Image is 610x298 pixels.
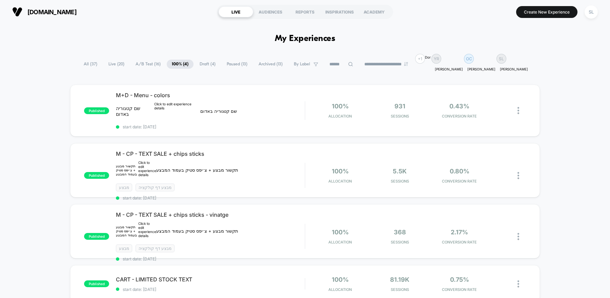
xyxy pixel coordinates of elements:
[116,164,138,176] p: תקשור מבצע + צ׳יפס סטיק בעמוד המבצע
[138,161,156,179] div: Click to edit experience details
[253,60,288,69] span: Archived ( 13 )
[116,225,138,237] p: תקשור מבצע + צ׳יפס סטיק בעמוד המבצע
[116,124,305,129] span: start date: [DATE]
[156,228,238,234] span: תקשור מבצע + צ׳יפס סטיק בעמוד המבצע
[116,195,305,200] span: start date: [DATE]
[136,244,175,252] span: מבצע דף קולקציה
[435,67,463,71] p: [PERSON_NAME]
[154,102,200,120] div: Click to edit experience details
[136,184,175,191] span: מבצע דף קולקציה
[84,172,109,179] span: published
[116,256,305,261] span: start date: [DATE]
[116,184,132,191] span: מבצע
[431,287,488,292] span: CONVERSION RATE
[275,34,335,44] h1: My Experiences
[84,107,109,114] span: published
[415,54,425,64] div: + 1
[12,7,22,17] img: Visually logo
[328,287,352,292] span: Allocation
[372,287,428,292] span: Sessions
[195,60,221,69] span: Draft ( 4 )
[517,107,519,114] img: close
[450,276,469,283] span: 0.75%
[393,168,407,175] span: 5.5k
[253,6,288,17] div: AUDIENCES
[404,62,408,66] img: end
[332,168,349,175] span: 100%
[79,60,102,69] span: All ( 37 )
[434,56,439,61] p: YR
[583,5,600,19] button: SL
[451,229,468,236] span: 2.17%
[517,172,519,179] img: close
[372,240,428,244] span: Sessions
[219,6,253,17] div: LIVE
[130,60,166,69] span: A/B Test ( 16 )
[328,240,352,244] span: Allocation
[103,60,129,69] span: Live ( 20 )
[200,108,238,114] span: שם קטגוריה באדום
[10,6,79,17] button: [DOMAIN_NAME]
[394,229,406,236] span: 368
[516,6,577,18] button: Create New Experience
[288,6,322,17] div: REPORTS
[394,103,405,110] span: 931
[116,92,305,99] span: M+D - Menu - colors
[116,276,305,283] span: CART - LIMITED STOCK TEXT
[431,114,488,119] span: CONVERSION RATE
[222,60,252,69] span: Paused ( 13 )
[116,244,132,252] span: מבצע
[84,233,109,240] span: published
[138,221,156,240] div: Click to edit experience details
[116,211,305,218] span: M - CP - TEXT SALE + chips sticks - vinatge
[500,67,528,71] p: [PERSON_NAME]
[390,276,409,283] span: 81.19k
[116,287,305,292] span: start date: [DATE]
[328,179,352,184] span: Allocation
[467,67,495,71] p: [PERSON_NAME]
[27,8,77,16] span: [DOMAIN_NAME]
[466,56,472,61] p: OC
[357,6,391,17] div: ACADEMY
[294,62,310,67] span: By Label
[372,179,428,184] span: Sessions
[322,6,357,17] div: INSPIRATIONS
[517,280,519,288] img: close
[450,168,469,175] span: 0.80%
[431,179,488,184] span: CONVERSION RATE
[332,103,349,110] span: 100%
[116,105,140,117] span: שם קטגוריה באדום
[328,114,352,119] span: Allocation
[517,233,519,240] img: close
[167,60,194,69] span: 100% ( 4 )
[372,114,428,119] span: Sessions
[332,276,349,283] span: 100%
[425,54,434,61] div: Dor S
[585,5,598,19] div: SL
[332,229,349,236] span: 100%
[431,240,488,244] span: CONVERSION RATE
[116,150,305,157] span: M - CP - TEXT SALE + chips sticks
[499,56,504,61] p: SL
[84,280,109,287] span: published
[156,167,238,173] span: תקשור מבצע + צ׳יפס סטיק בעמוד המבצע
[449,103,469,110] span: 0.43%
